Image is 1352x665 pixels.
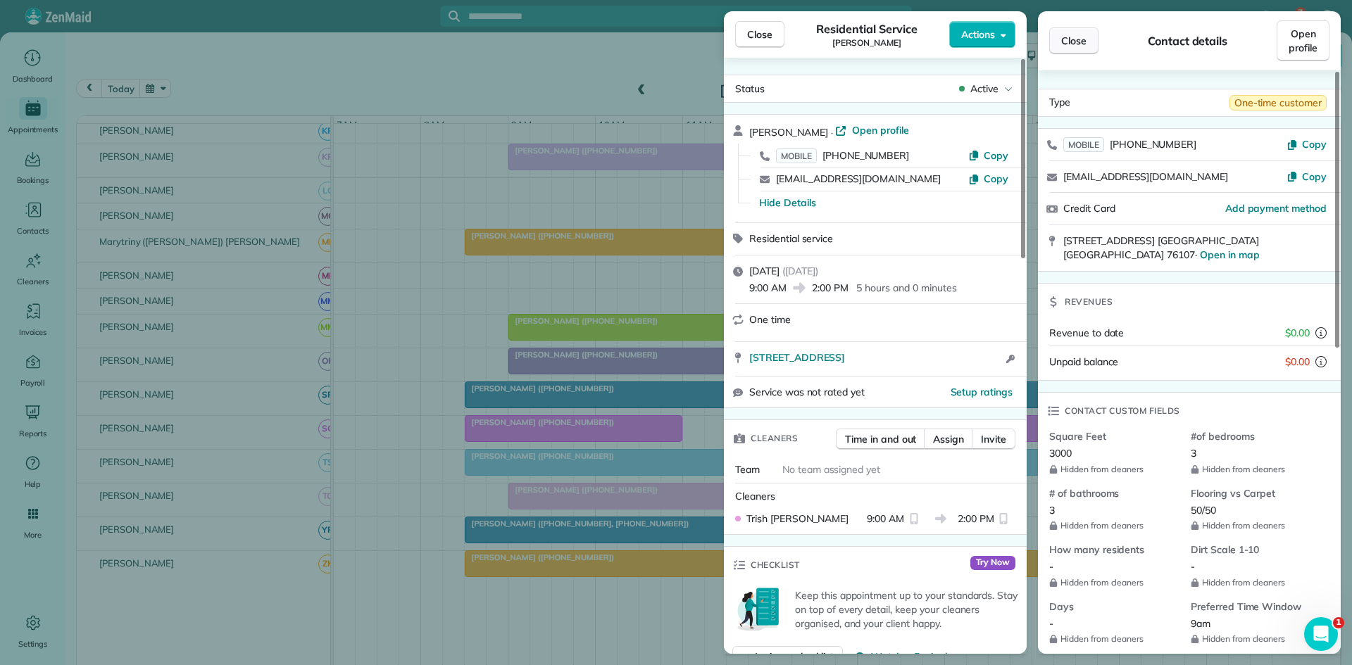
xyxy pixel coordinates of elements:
button: Setup ratings [951,385,1013,399]
span: $0.00 [1285,326,1310,340]
span: Close [747,27,772,42]
button: Copy [1287,137,1327,151]
span: Copy [984,149,1008,162]
span: Watch a 5 min demo [871,650,967,664]
a: [STREET_ADDRESS] [749,350,1002,365]
a: Open in map [1200,248,1260,261]
span: [STREET_ADDRESS] [GEOGRAPHIC_DATA] [GEOGRAPHIC_DATA] 76107 · [1063,234,1260,262]
button: Assign [924,429,973,450]
p: Keep this appointment up to your standards. Stay on top of every detail, keep your cleaners organ... [795,588,1018,631]
button: Copy [968,148,1008,163]
span: · [828,127,836,138]
span: Type [1049,95,1070,110]
button: Close [735,21,784,48]
span: Trish [PERSON_NAME] [746,512,849,526]
a: Add payment method [1225,201,1327,215]
a: [EMAIL_ADDRESS][DOMAIN_NAME] [776,172,941,185]
span: How many residents [1049,543,1179,557]
span: Square Feet [1049,429,1179,443]
span: 50/50 [1191,504,1216,517]
span: Open profile [852,123,909,137]
span: [PERSON_NAME] [749,126,828,139]
span: 9am [1191,617,1210,630]
button: Copy [968,172,1008,186]
span: Hidden from cleaners [1191,464,1321,475]
span: [DATE] [749,265,780,277]
span: [PERSON_NAME] [832,37,901,49]
span: Hidden from cleaners [1191,633,1321,645]
a: [EMAIL_ADDRESS][DOMAIN_NAME] [1063,170,1228,183]
span: Hidden from cleaners [1191,577,1321,588]
button: Time in and out [836,429,925,450]
span: Hidden from cleaners [1049,464,1179,475]
span: #of bedrooms [1191,429,1321,443]
span: $0.00 [1285,355,1310,369]
span: [STREET_ADDRESS] [749,350,845,365]
span: ( [DATE] ) [782,265,818,277]
span: Cleaners [735,490,775,502]
span: Team [735,463,760,476]
span: Status [735,82,765,95]
span: Active [970,82,999,96]
span: Close [1061,34,1087,48]
span: Credit Card [1063,202,1115,215]
span: Flooring vs Carpet [1191,486,1321,500]
span: Days [1049,600,1179,614]
span: Dirt Scale 1-10 [1191,543,1321,557]
span: No team assigned yet [782,463,880,476]
span: Revenue to date [1049,327,1124,339]
button: Open access information [1002,350,1018,367]
span: Hidden from cleaners [1049,520,1179,531]
span: Hidden from cleaners [1191,520,1321,531]
span: One time [749,313,791,326]
span: MOBILE [1063,137,1104,152]
span: 1 [1333,617,1344,628]
span: Unpaid balance [1049,355,1118,369]
span: [PHONE_NUMBER] [1110,138,1196,151]
span: [PHONE_NUMBER] [822,149,909,162]
button: Copy [1287,170,1327,184]
span: Setup ratings [951,386,1013,398]
span: 2:00 PM [812,281,849,295]
span: 3000 [1049,447,1072,460]
span: Open profile [1289,27,1317,55]
span: - [1049,560,1053,573]
span: Assign [933,432,964,446]
span: Hidden from cleaners [1049,633,1179,645]
span: 9:00 AM [749,281,787,295]
span: 3 [1191,447,1196,460]
span: Service was not rated yet [749,385,865,400]
p: 5 hours and 0 minutes [856,281,956,295]
span: Assign a checklist [753,650,834,664]
span: One-time customer [1229,95,1327,110]
span: Time in and out [845,432,916,446]
span: - [1049,617,1053,630]
button: Hide Details [759,196,816,210]
span: # of bathrooms [1049,486,1179,500]
a: Open profile [835,123,909,137]
span: Copy [984,172,1008,185]
span: Contact details [1148,32,1227,49]
span: Checklist [751,558,800,572]
button: Close [1049,27,1098,54]
span: Cleaners [751,431,798,445]
span: Residential service [749,232,833,245]
span: 3 [1049,504,1055,517]
iframe: Intercom live chat [1304,617,1338,651]
span: 2:00 PM [958,512,994,526]
button: Invite [972,429,1015,450]
span: Copy [1302,138,1327,151]
span: Contact custom fields [1065,404,1180,418]
span: Hidden from cleaners [1049,577,1179,588]
a: MOBILE[PHONE_NUMBER] [1063,137,1196,151]
span: Actions [961,27,995,42]
span: Try Now [970,556,1015,570]
span: Copy [1302,170,1327,183]
span: 9:00 AM [867,512,904,526]
span: Invite [981,432,1006,446]
span: MOBILE [776,148,817,163]
span: Residential Service [816,20,917,37]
